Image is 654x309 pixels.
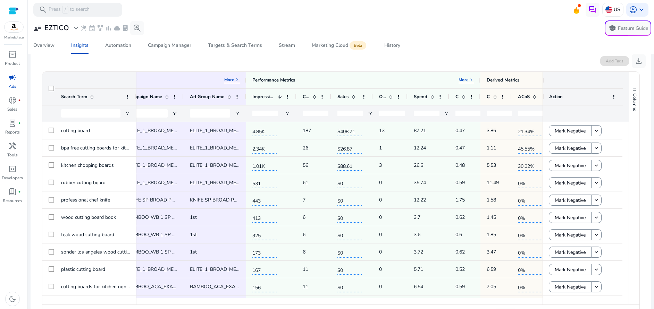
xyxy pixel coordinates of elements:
[303,94,310,100] span: Clicks
[414,280,423,294] p: 6.54
[127,266,185,273] span: ELITE_1_BROAD_MEXICO
[518,263,542,275] span: 0%
[635,57,643,65] span: download
[605,20,651,36] button: schoolFeature Guide
[8,50,17,59] span: inventory_2
[414,228,420,242] p: 3.6
[593,232,599,238] mat-icon: keyboard_arrow_down
[549,143,592,154] button: Mark Negative
[414,262,423,276] p: 5.71
[384,43,400,48] div: History
[303,175,308,190] p: 61
[555,263,586,277] span: Mark Negative
[61,214,116,221] span: wood cutting board book
[455,228,462,242] p: 0.6
[190,127,248,134] span: ELITE_1_BROAD_MEXICO
[7,106,17,112] p: Sales
[127,162,185,169] span: ELITE_1_BROAD_MEXICO
[190,94,224,100] span: Ad Group Name
[549,177,592,188] button: Mark Negative
[127,231,187,238] span: BAMBOO_WB 1 SP BR HV
[555,176,586,190] span: Mark Negative
[5,22,23,32] img: amazon.svg
[414,210,420,224] p: 3.7
[190,214,197,221] span: 1st
[127,94,162,100] span: Campaign Name
[8,142,17,150] span: handyman
[379,262,382,276] p: 0
[379,245,382,259] p: 0
[252,77,295,83] div: Performance Metrics
[555,228,586,242] span: Mark Negative
[252,263,277,275] span: 167
[190,283,243,290] span: BAMBOO_ACA_EXACT_
[337,246,362,258] span: $0
[549,195,592,206] button: Mark Negative
[379,228,382,242] p: 0
[518,229,542,240] span: 0%
[303,210,305,224] p: 6
[518,125,542,136] span: 21.34%
[549,264,592,275] button: Mark Negative
[555,158,586,173] span: Mark Negative
[637,6,646,14] span: keyboard_arrow_down
[455,210,465,224] p: 0.62
[487,245,496,259] p: 3.47
[414,158,423,172] p: 26.6
[549,247,592,258] button: Mark Negative
[190,145,248,151] span: ELITE_1_BROAD_MEXICO
[312,43,368,48] div: Marketing Cloud
[61,283,138,290] span: cutting boards for kitchen non toxic
[18,99,21,102] span: fiber_manual_record
[350,41,366,50] span: Beta
[8,295,17,303] span: dark_mode
[61,94,87,100] span: Search Term
[608,24,617,32] span: school
[632,54,646,68] button: download
[518,246,542,258] span: 0%
[234,77,240,83] span: keyboard_arrow_right
[487,94,490,100] span: CTR
[455,193,465,207] p: 1.75
[593,180,599,186] mat-icon: keyboard_arrow_down
[252,177,277,188] span: 531
[190,197,253,203] span: KNIFE SP BROAD PP [DATE]
[487,77,519,83] div: Derived Metrics
[303,158,308,172] p: 56
[252,142,277,154] span: 2.34K
[379,280,382,294] p: 0
[414,193,426,207] p: 12.22
[555,141,586,155] span: Mark Negative
[593,266,599,273] mat-icon: keyboard_arrow_down
[303,280,308,294] p: 11
[18,190,21,193] span: fiber_manual_record
[190,109,230,118] input: Ad Group Name Filter Input
[127,197,191,203] span: KNIFE SP BROAD PP [DATE]
[367,111,373,116] button: Open Filter Menu
[252,94,275,100] span: Impressions
[379,94,386,100] span: Orders
[549,125,592,136] button: Mark Negative
[127,249,187,255] span: BAMBOO_WB 1 SP BR HV
[629,6,637,14] span: account_circle
[518,142,542,154] span: 45.55%
[337,281,362,292] span: $0
[44,24,69,32] h3: EZTICO
[518,281,542,292] span: 0%
[518,177,542,188] span: 0%
[127,109,168,118] input: Campaign Name Filter Input
[518,194,542,206] span: 0%
[80,25,87,32] span: wand_stars
[8,73,17,81] span: campaign
[618,25,648,32] p: Feature Guide
[487,228,496,242] p: 1.85
[549,160,592,171] button: Mark Negative
[379,210,382,224] p: 0
[5,60,20,67] p: Product
[61,197,110,203] span: professional chef knife
[9,83,16,89] p: Ads
[555,211,586,225] span: Mark Negative
[487,175,499,190] p: 11.49
[337,263,362,275] span: $0
[8,96,17,104] span: donut_small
